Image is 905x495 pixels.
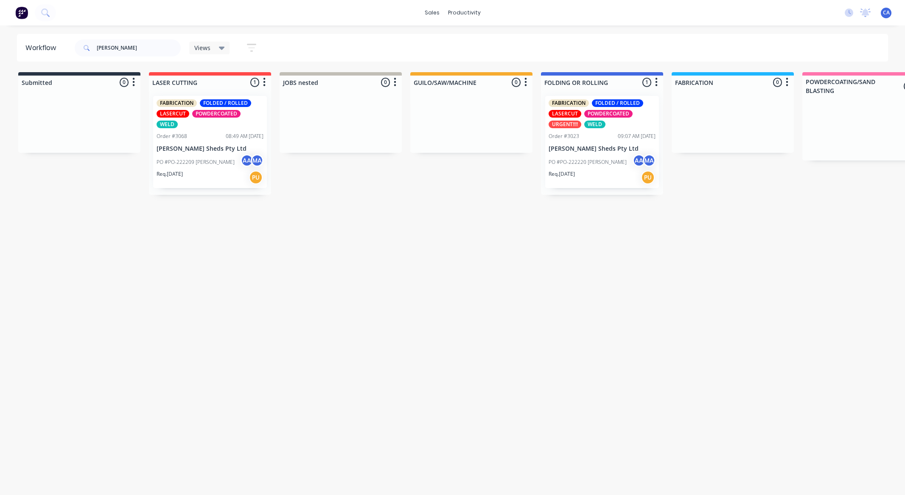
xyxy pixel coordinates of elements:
div: FABRICATIONFOLDED / ROLLEDLASERCUTPOWDERCOATEDURGENT!!!!WELDOrder #302309:07 AM [DATE][PERSON_NAM... [545,96,659,188]
div: FABRICATION [157,99,197,107]
div: FOLDED / ROLLED [200,99,251,107]
p: PO #PO-222209 [PERSON_NAME] [157,158,235,166]
div: 09:07 AM [DATE] [618,132,656,140]
div: productivity [444,6,485,19]
p: Req. [DATE] [549,170,575,178]
div: Order #3068 [157,132,187,140]
div: FOLDED / ROLLED [592,99,643,107]
div: POWDERCOATED [192,110,241,118]
p: PO #PO-222220 [PERSON_NAME] [549,158,627,166]
input: Search for orders... [97,39,181,56]
div: PU [641,171,655,184]
div: 08:49 AM [DATE] [226,132,263,140]
div: MA [251,154,263,167]
div: URGENT!!!! [549,121,581,128]
div: PU [249,171,263,184]
div: FABRICATIONFOLDED / ROLLEDLASERCUTPOWDERCOATEDWELDOrder #306808:49 AM [DATE][PERSON_NAME] Sheds P... [153,96,267,188]
div: LASERCUT [549,110,581,118]
div: sales [420,6,444,19]
div: AA [241,154,253,167]
div: LASERCUT [157,110,189,118]
p: [PERSON_NAME] Sheds Pty Ltd [157,145,263,152]
div: Workflow [25,43,60,53]
span: Views [194,43,210,52]
span: CA [883,9,890,17]
div: POWDERCOATED [584,110,633,118]
div: WELD [584,121,605,128]
p: [PERSON_NAME] Sheds Pty Ltd [549,145,656,152]
p: Req. [DATE] [157,170,183,178]
div: WELD [157,121,178,128]
img: Factory [15,6,28,19]
div: Order #3023 [549,132,579,140]
div: MA [643,154,656,167]
div: FABRICATION [549,99,589,107]
div: AA [633,154,645,167]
